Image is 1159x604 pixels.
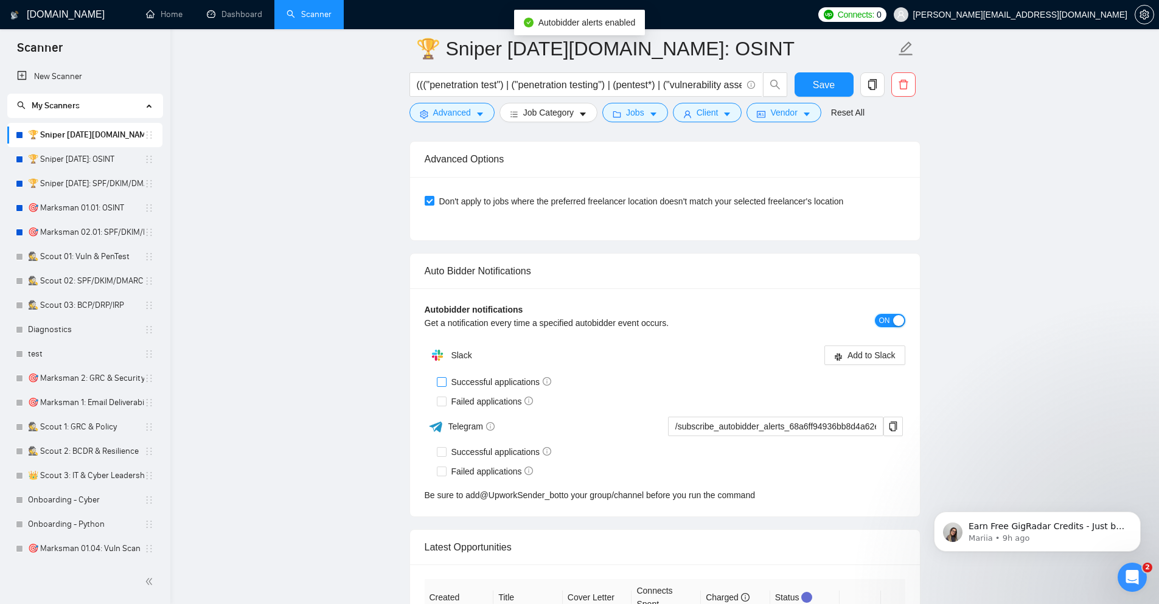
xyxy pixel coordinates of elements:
a: Diagnostics [28,318,144,342]
span: Charged [706,592,750,602]
a: 🏆 Sniper [DATE][DOMAIN_NAME]: OSINT [28,123,144,147]
span: search [17,101,26,109]
button: copy [860,72,885,97]
a: Onboarding - Cyber [28,488,144,512]
span: holder [144,252,154,262]
span: info-circle [524,397,533,405]
a: 🕵️ Scout 01: Vuln & PenTest [28,245,144,269]
span: holder [144,373,154,383]
span: holder [144,300,154,310]
li: 🎯 Marksman 1: Email Deliverability [7,391,162,415]
li: 🎯 Marksman 02.01: SPF/DKIM/DMARC [7,220,162,245]
li: 🕵️ Scout 02: SPF/DKIM/DMARC [7,269,162,293]
span: search [764,79,787,90]
span: Successful applications [447,445,557,459]
span: Add to Slack [847,349,896,362]
iframe: Intercom notifications message [916,486,1159,571]
span: caret-down [802,109,811,119]
a: homeHome [146,9,183,19]
span: holder [144,227,154,237]
span: Don't apply to jobs where the preferred freelancer location doesn't match your selected freelance... [434,195,849,208]
button: idcardVendorcaret-down [747,103,821,122]
span: Advanced [433,106,471,119]
li: 🕵️ Scout 01: Vuln & PenTest [7,245,162,269]
span: caret-down [476,109,484,119]
a: searchScanner [287,9,332,19]
li: 🎯 Marksman 2: GRC & Security Audits [7,366,162,391]
span: holder [144,471,154,481]
a: 🏆 Sniper [DATE]: OSINT [28,147,144,172]
button: slackAdd to Slack [824,345,905,365]
span: holder [144,154,154,164]
span: delete [892,79,915,90]
span: copy [884,422,902,431]
span: info-circle [747,81,755,89]
span: holder [144,179,154,189]
span: user [897,10,905,19]
a: 🎯 Marksman 2: GRC & Security Audits [28,366,144,391]
span: Successful applications [447,375,557,389]
span: info-circle [524,467,533,475]
button: settingAdvancedcaret-down [409,103,495,122]
a: test [28,342,144,366]
span: Vendor [770,106,797,119]
a: setting [1135,10,1154,19]
a: 🎯 Marksman 01.04: Vuln Scan [28,536,144,561]
button: copy [883,417,903,436]
span: holder [144,495,154,505]
span: double-left [145,575,157,588]
a: 👑 Scout 3: IT & Cyber Leadership [28,463,144,488]
span: holder [144,130,154,140]
button: userClientcaret-down [673,103,742,122]
span: holder [144,325,154,335]
a: 🏆 Sniper [DATE]: SPF/DKIM/DMARC [28,172,144,196]
li: test [7,342,162,366]
span: check-circle [524,18,534,27]
span: Scanner [7,39,72,64]
li: 👑 Scout 3: IT & Cyber Leadership [7,463,162,488]
span: info-circle [741,593,750,602]
img: upwork-logo.png [824,10,834,19]
button: barsJob Categorycaret-down [499,103,597,122]
a: dashboardDashboard [207,9,262,19]
button: Save [795,72,854,97]
span: Failed applications [447,395,538,408]
input: Scanner name... [416,33,896,64]
span: Telegram [448,422,495,431]
span: holder [144,349,154,359]
div: Get a notification every time a specified autobidder event occurs. [425,316,785,330]
span: holder [144,276,154,286]
li: 🏆 Sniper 01.01.01: OSINT [7,147,162,172]
a: 🕵️ Scout 2: BCDR & Resilience [28,439,144,463]
span: Autobidder alerts enabled [538,18,636,27]
span: caret-down [649,109,658,119]
span: Slack [451,350,472,360]
li: Diagnostics [7,318,162,342]
span: edit [898,41,914,57]
button: search [763,72,787,97]
span: folder [613,109,621,119]
img: hpQkSZIkSZIkSZIkSZIkSZIkSZIkSZIkSZIkSZIkSZIkSZIkSZIkSZIkSZIkSZIkSZIkSZIkSZIkSZIkSZIkSZIkSZIkSZIkS... [425,343,450,367]
span: holder [144,519,154,529]
li: 🕵️ Scout 03: BCP/DRP/IRP [7,293,162,318]
span: Jobs [626,106,644,119]
li: 🕵️ Scout 1: GRC & Policy [7,415,162,439]
span: 0 [877,8,882,21]
a: 🎯 Marksman 1: Email Deliverability [28,391,144,415]
span: info-circle [543,377,551,386]
img: logo [10,5,19,25]
span: Client [697,106,719,119]
input: Search Freelance Jobs... [417,77,742,92]
a: 🎯 Marksman 01.01: OSINT [28,196,144,220]
span: holder [144,544,154,554]
span: Failed applications [447,465,538,478]
li: Onboarding - Cyber [7,488,162,512]
li: 🏆 Sniper 01.01.01.US: OSINT [7,123,162,147]
span: info-circle [543,447,551,456]
span: setting [420,109,428,119]
div: Tooltip anchor [801,592,812,603]
span: Connects: [838,8,874,21]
